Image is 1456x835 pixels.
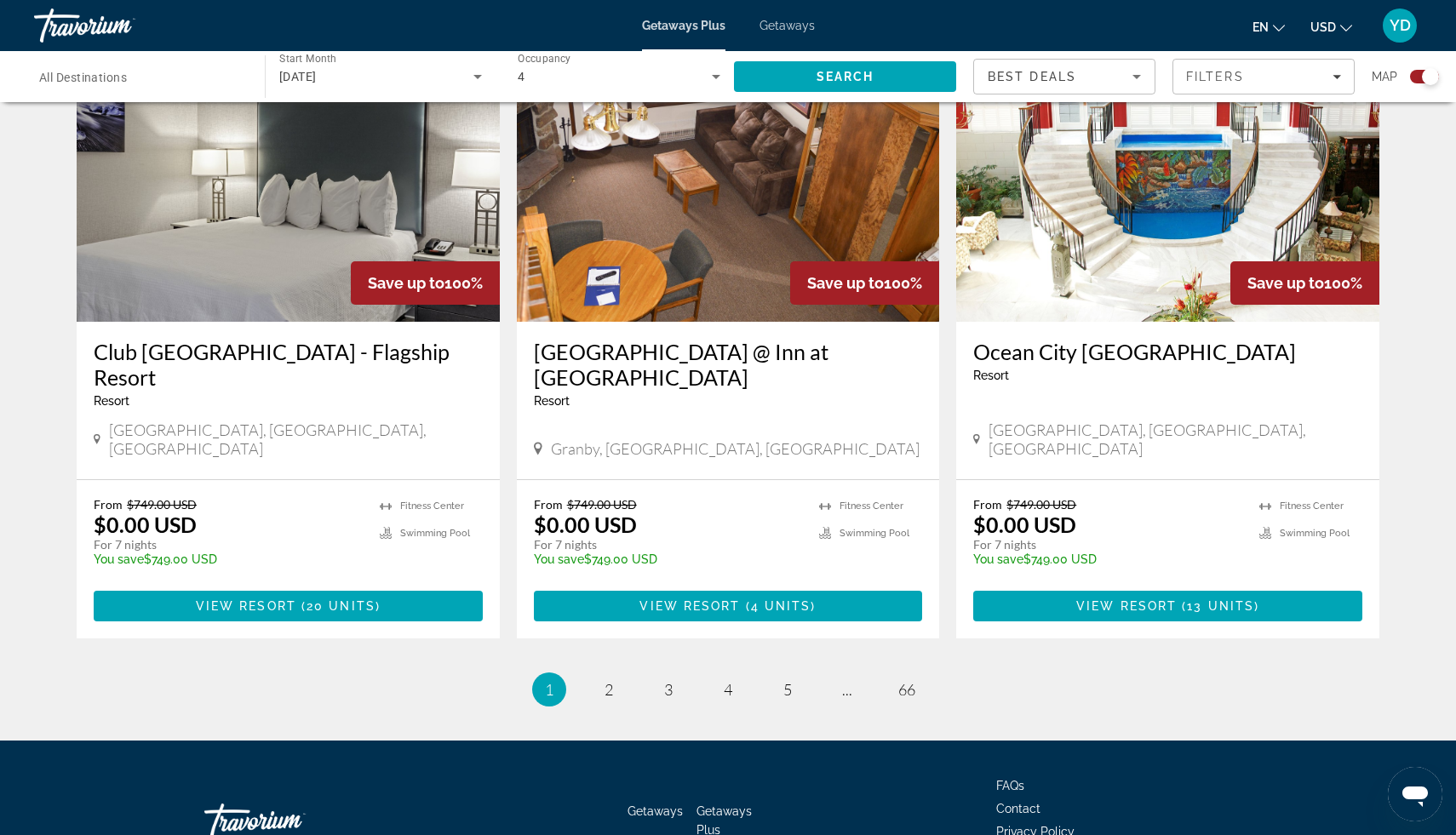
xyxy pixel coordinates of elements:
span: You save [94,552,144,566]
span: FAQs [996,779,1024,792]
p: $0.00 USD [534,512,637,537]
span: 4 [724,680,732,699]
span: Swimming Pool [1280,528,1350,539]
span: 3 [664,680,673,699]
span: USD [1310,20,1336,34]
span: Swimming Pool [840,528,909,539]
button: View Resort(20 units) [94,591,483,621]
button: Search [734,61,956,92]
span: 66 [898,680,915,699]
span: [DATE] [279,70,317,83]
p: For 7 nights [94,537,363,552]
div: 100% [351,261,500,305]
span: en [1253,20,1269,34]
img: Ocean City Coconut Malorie [956,49,1379,322]
img: Club Boardwalk Resorts - Flagship Resort [77,49,500,322]
span: Swimming Pool [400,528,470,539]
span: ( ) [741,599,817,613]
span: View Resort [1076,599,1177,613]
span: Best Deals [988,70,1076,83]
span: Start Month [279,53,336,65]
span: 4 units [751,599,811,613]
span: All Destinations [39,71,127,84]
a: Travorium [34,3,204,48]
p: $749.00 USD [973,552,1242,566]
span: 1 [545,680,553,699]
input: Select destination [39,67,243,88]
a: Contact [996,802,1040,815]
div: 100% [790,261,939,305]
span: Resort [94,394,129,408]
span: Map [1372,65,1397,89]
span: From [534,497,563,512]
span: You save [973,552,1023,566]
span: Save up to [1247,274,1324,292]
p: $0.00 USD [94,512,197,537]
span: YD [1390,17,1411,34]
button: View Resort(13 units) [973,591,1362,621]
span: 2 [605,680,613,699]
span: From [973,497,1002,512]
span: Resort [534,394,570,408]
a: Getaways [628,804,683,818]
button: Filters [1172,59,1355,94]
span: [GEOGRAPHIC_DATA], [GEOGRAPHIC_DATA], [GEOGRAPHIC_DATA] [989,420,1362,458]
div: 100% [1230,261,1379,305]
span: Resort [973,369,1009,382]
span: Save up to [807,274,884,292]
span: You save [534,552,584,566]
span: Search [817,70,874,83]
span: Filters [1186,70,1244,83]
span: ( ) [1177,599,1259,613]
span: 13 units [1187,599,1254,613]
span: $749.00 USD [127,497,197,512]
span: View Resort [196,599,296,613]
p: $749.00 USD [534,552,803,566]
span: View Resort [639,599,740,613]
button: Change currency [1310,14,1352,39]
span: Occupancy [518,53,571,65]
p: For 7 nights [973,537,1242,552]
img: Sapphire Resorts @ Inn at Silvercreek [517,49,940,322]
a: Getaways [760,19,815,32]
span: [GEOGRAPHIC_DATA], [GEOGRAPHIC_DATA], [GEOGRAPHIC_DATA] [109,420,483,458]
span: From [94,497,123,512]
p: $749.00 USD [94,552,363,566]
span: $749.00 USD [1006,497,1076,512]
span: ( ) [296,599,381,613]
nav: Pagination [77,672,1379,706]
p: For 7 nights [534,537,803,552]
button: User Menu [1378,8,1422,43]
span: Fitness Center [1280,500,1344,512]
span: Save up to [368,274,444,292]
a: Club [GEOGRAPHIC_DATA] - Flagship Resort [94,339,483,390]
span: 5 [783,680,792,699]
a: Ocean City [GEOGRAPHIC_DATA] [973,339,1362,364]
span: Fitness Center [400,500,464,512]
span: ... [842,680,852,699]
button: Change language [1253,14,1285,39]
span: 20 units [307,599,375,613]
button: View Resort(4 units) [534,591,923,621]
a: Getaways Plus [642,19,725,32]
span: 4 [518,70,525,83]
span: Granby, [GEOGRAPHIC_DATA], [GEOGRAPHIC_DATA] [551,439,920,458]
span: Fitness Center [840,500,903,512]
a: [GEOGRAPHIC_DATA] @ Inn at [GEOGRAPHIC_DATA] [534,339,923,390]
mat-select: Sort by [988,66,1141,87]
iframe: Кнопка запуска окна обмена сообщениями [1388,767,1442,821]
span: $749.00 USD [567,497,637,512]
p: $0.00 USD [973,512,1076,537]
